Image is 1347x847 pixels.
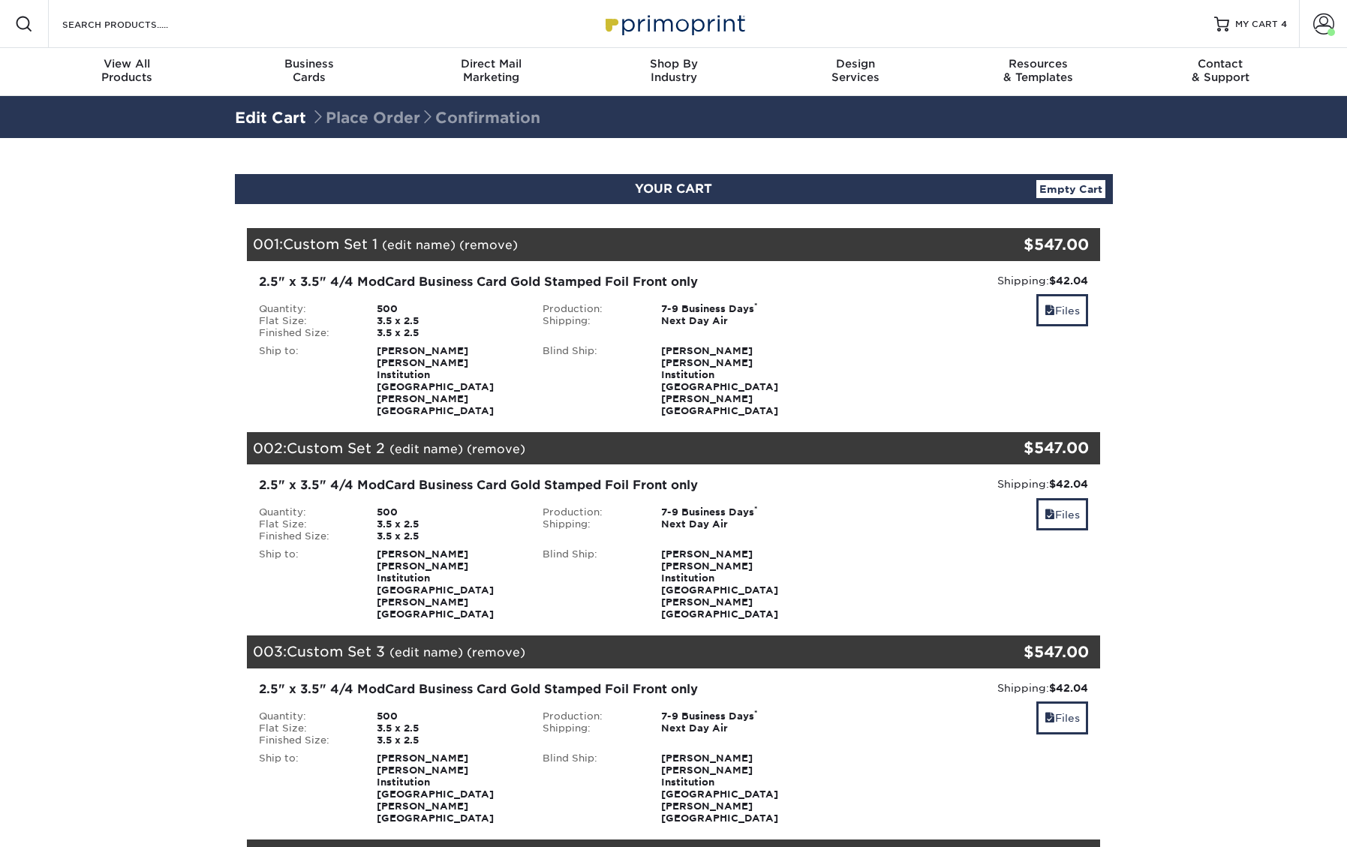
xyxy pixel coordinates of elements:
div: $547.00 [958,641,1090,663]
div: Products [36,57,218,84]
span: 4 [1281,19,1287,29]
strong: [PERSON_NAME] [PERSON_NAME] Institution [GEOGRAPHIC_DATA][PERSON_NAME] [GEOGRAPHIC_DATA] [661,752,778,824]
div: 3.5 x 2.5 [365,734,531,746]
div: 3.5 x 2.5 [365,722,531,734]
div: & Support [1129,57,1312,84]
a: Contact& Support [1129,48,1312,96]
span: Custom Set 3 [287,643,385,659]
div: $547.00 [958,233,1090,256]
div: Ship to: [248,345,366,417]
div: Shipping: [531,315,650,327]
div: Shipping: [827,476,1089,491]
div: Shipping: [827,273,1089,288]
span: Business [218,57,400,71]
a: (remove) [467,442,525,456]
a: Files [1036,294,1088,326]
strong: [PERSON_NAME] [PERSON_NAME] Institution [GEOGRAPHIC_DATA][PERSON_NAME] [GEOGRAPHIC_DATA] [377,345,494,416]
div: Next Day Air [650,518,816,530]
span: Custom Set 1 [283,236,377,252]
a: (edit name) [389,645,463,659]
div: Marketing [400,57,582,84]
a: (edit name) [389,442,463,456]
div: Blind Ship: [531,752,650,824]
div: & Templates [947,57,1129,84]
div: Next Day Air [650,315,816,327]
div: Production: [531,710,650,722]
span: View All [36,57,218,71]
a: Edit Cart [235,109,306,127]
div: Production: [531,303,650,315]
a: Files [1036,701,1088,734]
strong: [PERSON_NAME] [PERSON_NAME] Institution [GEOGRAPHIC_DATA][PERSON_NAME] [GEOGRAPHIC_DATA] [661,345,778,416]
div: Shipping: [531,518,650,530]
a: (edit name) [382,238,456,252]
strong: [PERSON_NAME] [PERSON_NAME] Institution [GEOGRAPHIC_DATA][PERSON_NAME] [GEOGRAPHIC_DATA] [377,548,494,620]
div: 002: [247,432,958,465]
span: Place Order Confirmation [311,109,540,127]
div: 3.5 x 2.5 [365,327,531,339]
div: 500 [365,710,531,722]
span: files [1045,305,1055,317]
span: files [1045,509,1055,521]
div: 7-9 Business Days [650,710,816,722]
div: Ship to: [248,548,366,620]
div: Flat Size: [248,518,366,530]
div: Next Day Air [650,722,816,734]
div: Cards [218,57,400,84]
div: Shipping: [531,722,650,734]
div: Quantity: [248,710,366,722]
span: Contact [1129,57,1312,71]
span: Shop By [582,57,765,71]
div: Finished Size: [248,327,366,339]
div: Flat Size: [248,722,366,734]
a: Resources& Templates [947,48,1129,96]
a: BusinessCards [218,48,400,96]
div: Shipping: [827,680,1089,695]
a: Shop ByIndustry [582,48,765,96]
img: Primoprint [599,8,749,40]
div: Finished Size: [248,530,366,542]
strong: $42.04 [1049,275,1088,287]
span: YOUR CART [635,182,712,196]
div: 3.5 x 2.5 [365,315,531,327]
a: View AllProducts [36,48,218,96]
div: Services [765,57,947,84]
a: Direct MailMarketing [400,48,582,96]
div: 2.5" x 3.5" 4/4 ModCard Business Card Gold Stamped Foil Front only [259,273,804,291]
div: 7-9 Business Days [650,303,816,315]
div: 3.5 x 2.5 [365,530,531,542]
div: Blind Ship: [531,548,650,620]
div: Quantity: [248,506,366,518]
span: Resources [947,57,1129,71]
div: 3.5 x 2.5 [365,518,531,530]
strong: [PERSON_NAME] [PERSON_NAME] Institution [GEOGRAPHIC_DATA][PERSON_NAME] [GEOGRAPHIC_DATA] [377,752,494,824]
div: Ship to: [248,752,366,824]
div: 500 [365,303,531,315]
a: DesignServices [765,48,947,96]
div: Industry [582,57,765,84]
span: Design [765,57,947,71]
div: 500 [365,506,531,518]
input: SEARCH PRODUCTS..... [61,15,207,33]
span: MY CART [1235,18,1278,31]
div: 2.5" x 3.5" 4/4 ModCard Business Card Gold Stamped Foil Front only [259,476,804,494]
a: Files [1036,498,1088,530]
div: 2.5" x 3.5" 4/4 ModCard Business Card Gold Stamped Foil Front only [259,680,804,698]
span: Direct Mail [400,57,582,71]
strong: $42.04 [1049,478,1088,490]
div: Quantity: [248,303,366,315]
strong: [PERSON_NAME] [PERSON_NAME] Institution [GEOGRAPHIC_DATA][PERSON_NAME] [GEOGRAPHIC_DATA] [661,548,778,620]
div: 001: [247,228,958,261]
div: Flat Size: [248,315,366,327]
div: 003: [247,635,958,668]
div: Production: [531,506,650,518]
div: $547.00 [958,437,1090,459]
a: (remove) [467,645,525,659]
div: Blind Ship: [531,345,650,417]
span: files [1045,712,1055,724]
a: (remove) [459,238,518,252]
span: Custom Set 2 [287,440,385,456]
a: Empty Cart [1036,180,1105,198]
div: 7-9 Business Days [650,506,816,518]
div: Finished Size: [248,734,366,746]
